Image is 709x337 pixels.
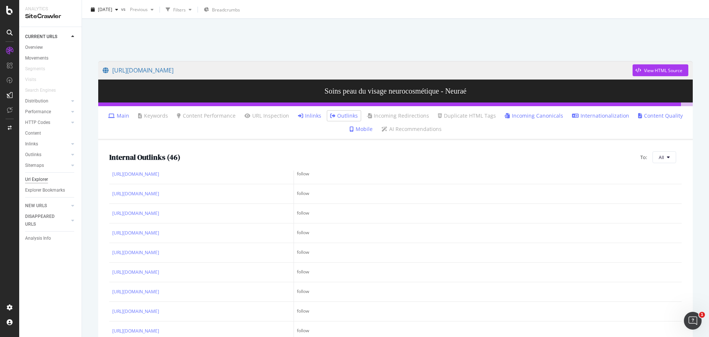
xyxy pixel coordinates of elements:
td: follow [294,282,682,302]
button: [DATE] [88,4,121,16]
div: NEW URLS [25,202,47,210]
div: Outlinks [25,151,41,159]
button: All [653,151,676,163]
a: [URL][DOMAIN_NAME] [112,210,159,217]
div: CURRENT URLS [25,33,57,41]
a: [URL][DOMAIN_NAME] [112,171,159,178]
td: follow [294,165,682,184]
div: Url Explorer [25,176,48,183]
td: follow [294,302,682,321]
a: Outlinks [330,112,358,119]
span: Breadcrumbs [212,7,240,13]
a: Movements [25,54,76,62]
a: [URL][DOMAIN_NAME] [112,229,159,237]
div: Explorer Bookmarks [25,186,65,194]
a: Analysis Info [25,235,76,242]
a: AI Recommendations [381,125,442,133]
a: Outlinks [25,151,69,159]
a: Overview [25,44,76,51]
iframe: Intercom live chat [684,312,702,330]
div: Visits [25,76,36,84]
a: NEW URLS [25,202,69,210]
a: Duplicate HTML Tags [438,112,496,119]
a: Explorer Bookmarks [25,186,76,194]
div: Movements [25,54,48,62]
a: Content [25,129,76,137]
a: Internationalization [572,112,629,119]
h2: Internal Outlinks ( 46 ) [109,153,180,161]
td: follow [294,243,682,263]
a: Sitemaps [25,162,69,169]
a: DISAPPEARED URLS [25,213,69,228]
div: Distribution [25,97,48,105]
td: follow [294,204,682,223]
a: Performance [25,108,69,116]
div: Analysis Info [25,235,51,242]
a: [URL][DOMAIN_NAME] [112,190,159,198]
button: Filters [163,4,195,16]
a: [URL][DOMAIN_NAME] [112,327,159,335]
span: 1 [699,312,705,318]
span: All [659,154,664,161]
td: follow [294,223,682,243]
a: Keywords [138,112,168,119]
a: [URL][DOMAIN_NAME] [112,249,159,256]
button: View HTML Source [633,64,688,76]
a: [URL][DOMAIN_NAME] [112,269,159,276]
td: follow [294,184,682,204]
div: SiteCrawler [25,12,76,21]
span: Previous [127,6,148,13]
a: HTTP Codes [25,119,69,127]
a: Mobile [350,125,373,133]
div: Search Engines [25,87,56,94]
div: Inlinks [25,140,38,148]
a: Search Engines [25,87,63,94]
a: Inlinks [298,112,321,119]
a: Content Performance [177,112,236,119]
a: Incoming Canonicals [505,112,563,119]
a: Main [108,112,129,119]
span: 2025 Oct. 1st [98,6,112,13]
td: follow [294,263,682,282]
div: View HTML Source [644,67,682,74]
a: Inlinks [25,140,69,148]
div: Overview [25,44,43,51]
a: Distribution [25,97,69,105]
div: Segments [25,65,45,73]
a: Url Explorer [25,176,76,183]
button: Breadcrumbs [201,4,243,16]
button: Previous [127,4,157,16]
div: Sitemaps [25,162,44,169]
div: Analytics [25,6,76,12]
div: Content [25,129,41,137]
div: HTTP Codes [25,119,50,127]
a: URL Inspection [244,112,289,119]
a: Incoming Redirections [367,112,429,119]
a: Visits [25,76,44,84]
div: DISAPPEARED URLS [25,213,62,228]
div: Performance [25,108,51,116]
a: [URL][DOMAIN_NAME] [103,61,633,80]
span: To: [640,154,647,161]
a: Segments [25,65,52,73]
div: Filters [173,7,186,13]
span: vs [121,6,127,12]
h3: Soins peau du visage neurocosmétique - Neuraé [98,80,693,102]
a: Content Quality [638,112,683,119]
a: CURRENT URLS [25,33,69,41]
a: [URL][DOMAIN_NAME] [112,288,159,296]
a: [URL][DOMAIN_NAME] [112,308,159,315]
